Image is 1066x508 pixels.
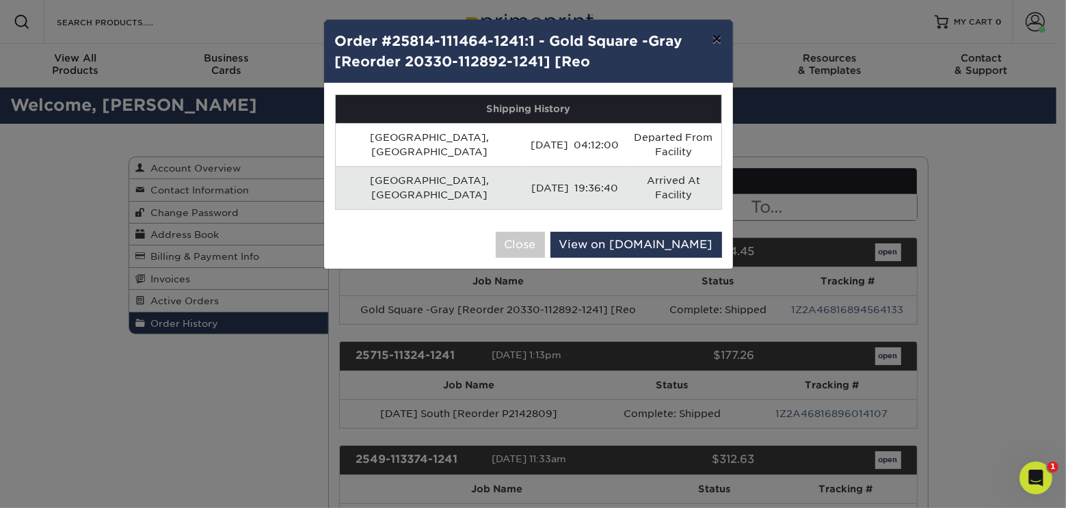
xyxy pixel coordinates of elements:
a: View on [DOMAIN_NAME] [550,232,722,258]
td: Departed From Facility [626,123,721,166]
button: Close [496,232,545,258]
td: [DATE] 19:36:40 [524,166,626,209]
h4: Order #25814-111464-1241:1 - Gold Square -Gray [Reorder 20330-112892-1241] [Reo [335,31,722,72]
th: Shipping History [336,95,721,123]
button: × [701,20,732,58]
td: [DATE] 04:12:00 [524,123,626,166]
td: [GEOGRAPHIC_DATA], [GEOGRAPHIC_DATA] [336,123,524,166]
span: 1 [1048,462,1058,472]
td: [GEOGRAPHIC_DATA], [GEOGRAPHIC_DATA] [336,166,524,209]
td: Arrived At Facility [626,166,721,209]
iframe: Intercom live chat [1020,462,1052,494]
